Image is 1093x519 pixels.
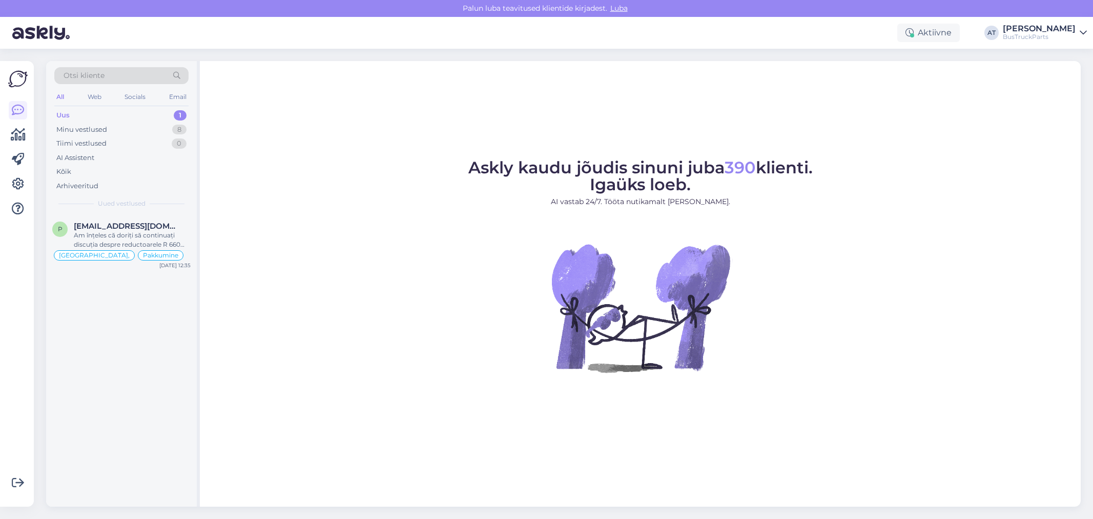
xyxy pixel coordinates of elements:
[64,70,105,81] span: Otsi kliente
[984,26,999,40] div: AT
[56,153,94,163] div: AI Assistent
[58,225,63,233] span: p
[122,90,148,104] div: Socials
[56,138,107,149] div: Tiimi vestlused
[56,110,70,121] div: Uus
[468,157,813,194] span: Askly kaudu jõudis sinuni juba klienti. Igaüks loeb.
[8,69,28,89] img: Askly Logo
[86,90,104,104] div: Web
[897,24,960,42] div: Aktiivne
[1003,25,1087,41] a: [PERSON_NAME]BusTruckParts
[174,110,187,121] div: 1
[1003,33,1076,41] div: BusTruckParts
[56,181,98,191] div: Arhiveeritud
[167,90,189,104] div: Email
[468,196,813,207] p: AI vastab 24/7. Tööta nutikamalt [PERSON_NAME].
[74,231,191,249] div: Am înțeles că doriți să continuați discuția despre reductoarele R 660 ratio 4.88. Un coleg va ver...
[172,138,187,149] div: 0
[548,215,733,400] img: No Chat active
[607,4,631,13] span: Luba
[1003,25,1076,33] div: [PERSON_NAME]
[98,199,146,208] span: Uued vestlused
[74,222,180,231] span: prestenergy@gmail.com
[54,90,66,104] div: All
[172,125,187,135] div: 8
[56,125,107,135] div: Minu vestlused
[159,262,191,269] div: [DATE] 12:35
[56,167,71,177] div: Kõik
[59,252,130,258] span: [GEOGRAPHIC_DATA],
[725,157,756,177] span: 390
[143,252,178,258] span: Pakkumine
